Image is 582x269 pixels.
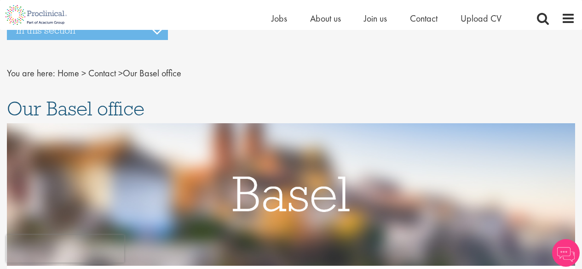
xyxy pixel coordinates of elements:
iframe: reCAPTCHA [6,235,124,263]
span: Our Basel office [7,96,144,121]
a: Upload CV [461,12,501,24]
a: breadcrumb link to Home [58,67,79,79]
img: Chatbot [552,239,580,267]
a: breadcrumb link to Contact [88,67,116,79]
span: > [118,67,123,79]
a: Join us [364,12,387,24]
a: Jobs [271,12,287,24]
span: > [81,67,86,79]
a: About us [310,12,341,24]
span: You are here: [7,67,55,79]
span: Our Basel office [58,67,181,79]
a: Contact [410,12,438,24]
h3: In this section [7,21,168,40]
